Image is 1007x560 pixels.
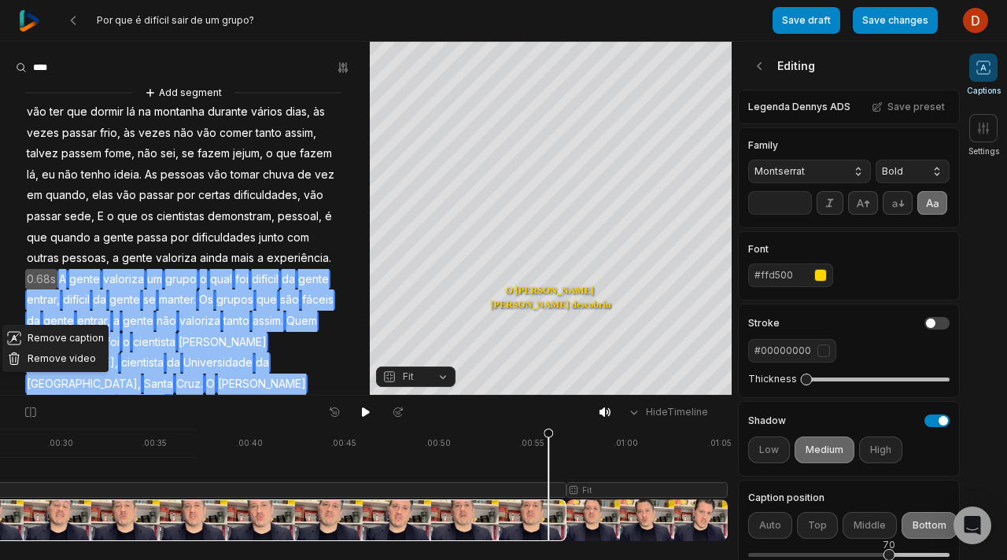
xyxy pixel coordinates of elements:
[234,269,250,290] span: foi
[255,289,278,311] span: que
[251,311,285,332] span: assim.
[120,248,154,269] span: gente
[105,206,116,227] span: o
[748,373,797,385] label: Thickness
[125,101,137,123] span: lá
[197,289,215,311] span: Os
[113,164,143,186] span: ideia.
[376,367,456,387] button: Fit
[296,164,313,186] span: de
[254,123,283,144] span: tanto
[48,101,65,123] span: ter
[175,374,205,395] span: Cruz.
[968,114,999,157] button: Settings
[177,332,268,353] span: [PERSON_NAME]
[403,370,414,384] span: Fit
[44,185,90,206] span: quando,
[120,352,165,374] span: cientista
[42,311,76,332] span: gente
[169,227,190,249] span: por
[97,14,254,27] span: Por que é difícil sair de um grupo?
[116,206,139,227] span: que
[773,7,840,34] button: Save draft
[843,512,897,539] button: Middle
[198,248,230,269] span: ainda
[138,185,175,206] span: passar
[231,143,264,164] span: jejum,
[159,164,206,186] span: pessoas
[25,374,142,395] span: [GEOGRAPHIC_DATA],
[101,227,135,249] span: gente
[215,289,255,311] span: grupos
[748,160,871,183] button: Montserrat
[79,164,113,186] span: tenho
[137,101,153,123] span: na
[313,164,336,186] span: vez
[57,164,79,186] span: não
[182,352,254,374] span: Universidade
[797,512,838,539] button: Top
[25,123,61,144] span: vezes
[298,143,334,164] span: fazem
[283,123,318,144] span: assim,
[323,206,334,227] span: é
[250,269,280,290] span: difícil
[155,206,206,227] span: cientistas
[121,332,131,353] span: o
[122,123,137,144] span: às
[63,206,96,227] span: sede,
[121,311,155,332] span: gente
[748,263,833,287] button: #ffd500
[276,206,323,227] span: pessoal,
[159,143,180,164] span: sei,
[261,164,296,186] span: chuva
[25,164,40,186] span: lá,
[249,101,284,123] span: vários
[795,437,854,463] button: Medium
[116,394,172,415] span: descobriu
[115,185,138,206] span: vão
[222,311,251,332] span: tanto
[25,143,60,164] span: talvez
[25,227,49,249] span: que
[232,185,302,206] span: dificuldades,
[256,248,265,269] span: a
[135,227,169,249] span: passa
[297,269,330,290] span: gente
[155,311,178,332] span: não
[25,289,61,311] span: entrar,
[876,160,950,183] button: Bold
[164,269,198,290] span: grupo
[153,101,206,123] span: montanha
[143,164,159,186] span: As
[301,289,335,311] span: fáceis
[175,185,197,206] span: por
[25,206,63,227] span: passar
[165,352,182,374] span: da
[967,85,1001,97] span: Captions
[254,352,271,374] span: da
[103,143,136,164] span: fome,
[98,123,122,144] span: frio,
[40,164,57,186] span: eu
[157,289,197,311] span: manter.
[90,185,115,206] span: elas
[25,248,61,269] span: outras
[111,248,120,269] span: a
[954,507,991,544] div: Open Intercom Messenger
[112,311,121,332] span: a
[257,227,286,249] span: junto
[748,245,833,254] label: Font
[96,206,105,227] span: E
[172,123,195,144] span: não
[622,400,713,424] button: HideTimeline
[57,269,68,290] span: A
[25,394,116,415] span: [PERSON_NAME]
[139,206,155,227] span: os
[218,123,254,144] span: comer
[19,10,40,31] img: reap
[754,344,811,358] div: #00000000
[738,42,960,90] div: Editing
[748,319,780,328] h4: Stroke
[748,493,950,503] label: Caption position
